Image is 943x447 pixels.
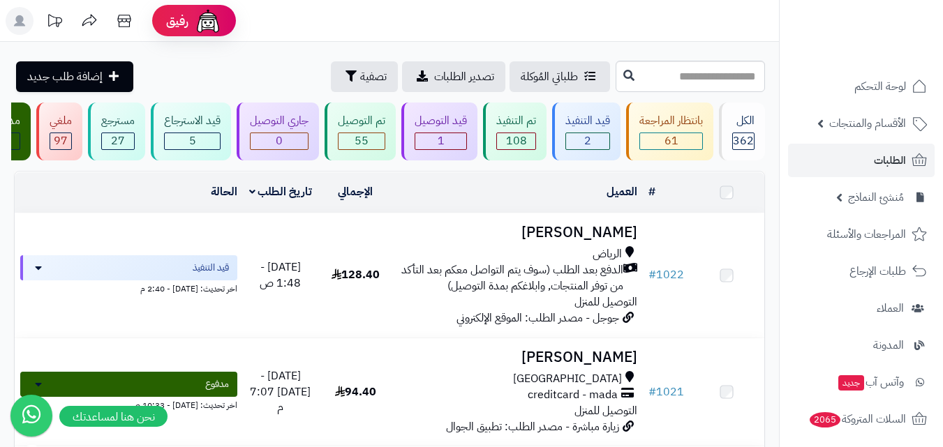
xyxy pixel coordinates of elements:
[648,183,655,200] a: #
[854,77,906,96] span: لوحة التحكم
[788,218,935,251] a: المراجعات والأسئلة
[338,183,373,200] a: الإجمالي
[788,255,935,288] a: طلبات الإرجاع
[640,133,702,149] div: 61
[331,61,398,92] button: تصفية
[506,132,527,149] span: 108
[415,113,467,129] div: قيد التوصيل
[716,103,768,160] a: الكل362
[593,246,622,262] span: الرياض
[584,132,591,149] span: 2
[849,262,906,281] span: طلبات الإرجاع
[788,402,935,436] a: السلات المتروكة2065
[355,132,369,149] span: 55
[873,335,904,355] span: المدونة
[434,68,494,85] span: تصدير الطلبات
[664,132,678,149] span: 61
[480,103,549,160] a: تم التنفيذ 108
[838,375,864,391] span: جديد
[415,133,466,149] div: 1
[438,132,445,149] span: 1
[37,7,72,38] a: تحديثات المنصة
[339,133,385,149] div: 55
[788,144,935,177] a: الطلبات
[788,365,935,399] a: وآتس آبجديد
[566,133,609,149] div: 2
[402,61,505,92] a: تصدير الطلبات
[249,183,313,200] a: تاريخ الطلب
[399,225,637,241] h3: [PERSON_NAME]
[193,261,229,275] span: قيد التنفيذ
[27,68,103,85] span: إضافة طلب جديد
[810,412,840,427] span: 2065
[648,266,684,283] a: #1022
[513,371,622,387] span: [GEOGRAPHIC_DATA]
[16,61,133,92] a: إضافة طلب جديد
[20,280,237,295] div: اخر تحديث: [DATE] - 2:40 م
[574,294,637,310] span: التوصيل للمنزل
[496,113,536,129] div: تم التنفيذ
[322,103,399,160] a: تم التوصيل 55
[332,266,380,283] span: 128.40
[360,68,387,85] span: تصفية
[497,133,535,149] div: 108
[877,298,904,318] span: العملاء
[399,103,480,160] a: قيد التوصيل 1
[521,68,578,85] span: طلباتي المُوكلة
[102,133,134,149] div: 27
[189,132,196,149] span: 5
[648,384,684,400] a: #1021
[20,397,237,411] div: اخر تحديث: [DATE] - 10:33 ص
[148,103,234,160] a: قيد الاسترجاع 5
[639,113,703,129] div: بانتظار المراجعة
[788,70,935,103] a: لوحة التحكم
[528,387,618,403] span: creditcard - mada
[338,113,385,129] div: تم التوصيل
[251,133,308,149] div: 0
[827,225,906,244] span: المراجعات والأسئلة
[848,188,904,207] span: مُنشئ النماذج
[250,368,311,416] span: [DATE] - [DATE] 7:07 م
[234,103,322,160] a: جاري التوصيل 0
[85,103,148,160] a: مسترجع 27
[446,418,619,435] span: زيارة مباشرة - مصدر الطلب: تطبيق الجوال
[788,328,935,362] a: المدونة
[874,151,906,170] span: الطلبات
[399,349,637,365] h3: [PERSON_NAME]
[50,133,71,149] div: 97
[165,133,220,149] div: 5
[733,132,754,149] span: 362
[276,132,283,149] span: 0
[837,372,904,392] span: وآتس آب
[205,377,229,391] span: مدفوع
[111,132,125,149] span: 27
[623,103,716,160] a: بانتظار المراجعة 61
[260,259,301,291] span: [DATE] - 1:48 ص
[194,7,222,35] img: ai-face.png
[34,103,85,160] a: ملغي 97
[648,384,656,400] span: #
[456,310,619,326] span: جوجل - مصدر الطلب: الموقع الإلكتروني
[399,262,623,294] span: الدفع بعد الطلب (سوف يتم التواصل معكم بعد التأكد من توفر المنتجات, وابلاغكم بمدة التوصيل)
[211,183,237,200] a: الحالة
[50,113,72,129] div: ملغي
[808,409,906,429] span: السلات المتروكة
[54,132,68,149] span: 97
[648,266,656,283] span: #
[829,114,906,133] span: الأقسام والمنتجات
[510,61,610,92] a: طلباتي المُوكلة
[574,402,637,419] span: التوصيل للمنزل
[732,113,755,129] div: الكل
[250,113,309,129] div: جاري التوصيل
[164,113,221,129] div: قيد الاسترجاع
[335,384,376,400] span: 94.40
[848,39,930,68] img: logo-2.png
[101,113,135,129] div: مسترجع
[166,13,188,29] span: رفيق
[788,291,935,325] a: العملاء
[607,183,637,200] a: العميل
[565,113,610,129] div: قيد التنفيذ
[549,103,623,160] a: قيد التنفيذ 2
